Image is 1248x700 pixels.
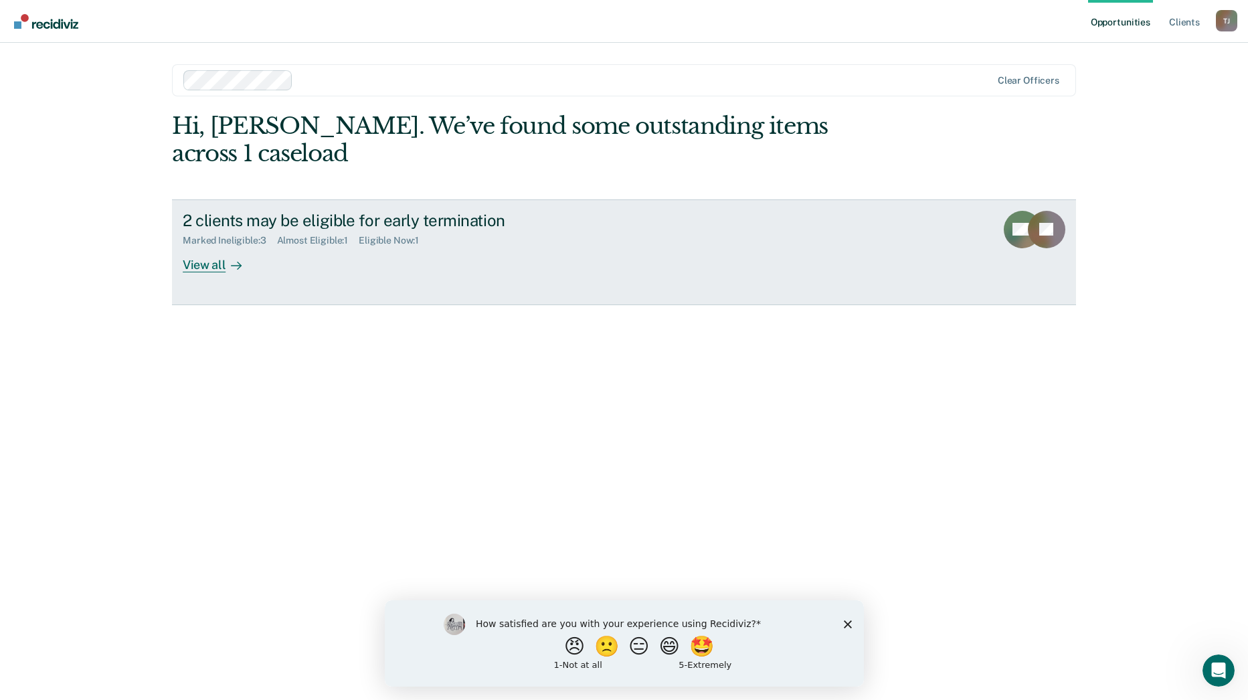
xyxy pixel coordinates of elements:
div: 2 clients may be eligible for early termination [183,211,652,230]
div: Eligible Now : 1 [359,235,430,246]
div: Hi, [PERSON_NAME]. We’ve found some outstanding items across 1 caseload [172,112,895,167]
iframe: Intercom live chat [1202,654,1235,687]
div: Clear officers [998,75,1059,86]
iframe: Survey by Kim from Recidiviz [385,600,864,687]
div: Marked Ineligible : 3 [183,235,276,246]
div: T J [1216,10,1237,31]
button: Profile dropdown button [1216,10,1237,31]
div: Almost Eligible : 1 [277,235,359,246]
img: Recidiviz [14,14,78,29]
a: 2 clients may be eligible for early terminationMarked Ineligible:3Almost Eligible:1Eligible Now:1... [172,199,1076,305]
div: View all [183,246,258,272]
